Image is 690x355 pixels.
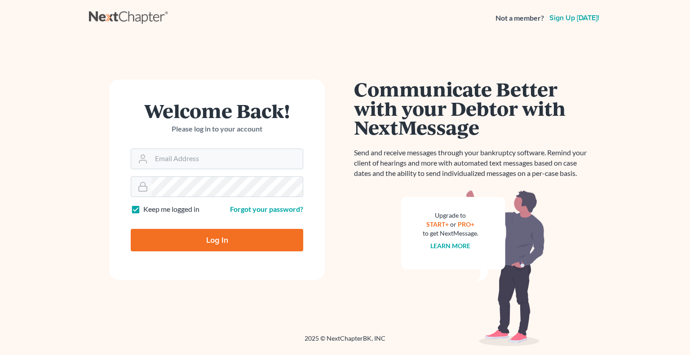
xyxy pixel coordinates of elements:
[230,205,303,213] a: Forgot your password?
[458,220,475,228] a: PRO+
[89,334,601,350] div: 2025 © NextChapterBK, INC
[431,242,471,250] a: Learn more
[495,13,544,23] strong: Not a member?
[354,148,592,179] p: Send and receive messages through your bankruptcy software. Remind your client of hearings and mo...
[354,79,592,137] h1: Communicate Better with your Debtor with NextMessage
[423,211,478,220] div: Upgrade to
[151,149,303,169] input: Email Address
[131,229,303,251] input: Log In
[423,229,478,238] div: to get NextMessage.
[548,14,601,22] a: Sign up [DATE]!
[131,124,303,134] p: Please log in to your account
[401,189,545,346] img: nextmessage_bg-59042aed3d76b12b5cd301f8e5b87938c9018125f34e5fa2b7a6b67550977c72.svg
[427,220,449,228] a: START+
[143,204,199,215] label: Keep me logged in
[451,220,457,228] span: or
[131,101,303,120] h1: Welcome Back!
